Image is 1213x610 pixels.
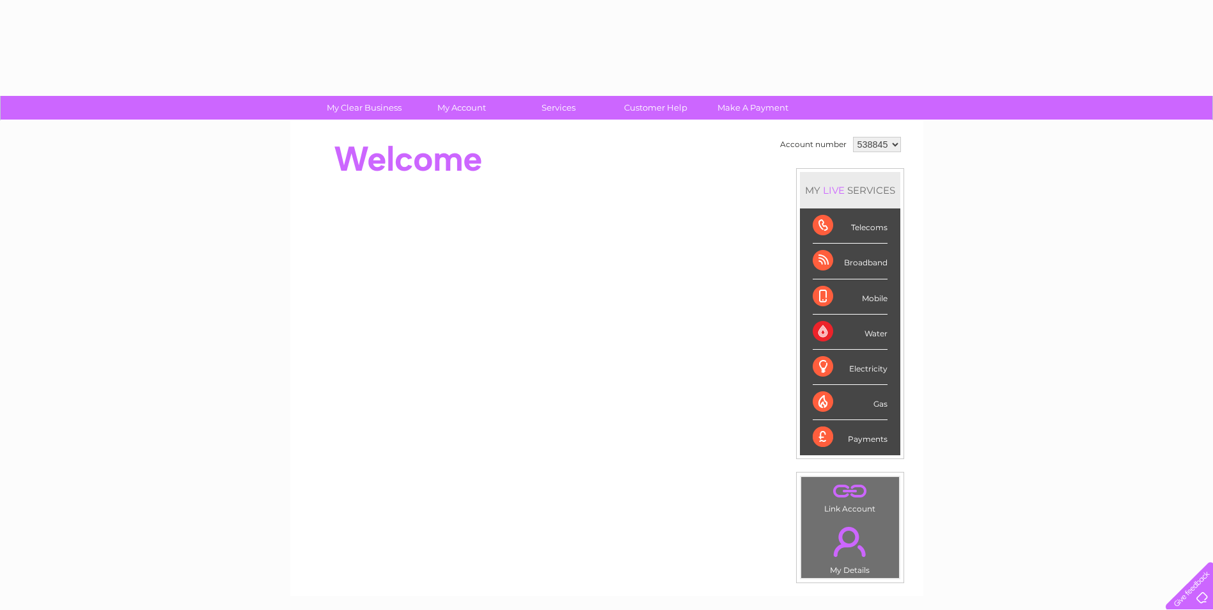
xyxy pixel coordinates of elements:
div: Broadband [813,244,888,279]
a: My Account [409,96,514,120]
div: Payments [813,420,888,455]
div: Gas [813,385,888,420]
div: Electricity [813,350,888,385]
a: . [804,519,896,564]
a: Make A Payment [700,96,806,120]
a: Services [506,96,611,120]
div: Telecoms [813,208,888,244]
a: Customer Help [603,96,708,120]
td: Account number [777,134,850,155]
a: My Clear Business [311,96,417,120]
td: Link Account [801,476,900,517]
div: Mobile [813,279,888,315]
div: LIVE [820,184,847,196]
div: Water [813,315,888,350]
div: MY SERVICES [800,172,900,208]
a: . [804,480,896,503]
td: My Details [801,516,900,579]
